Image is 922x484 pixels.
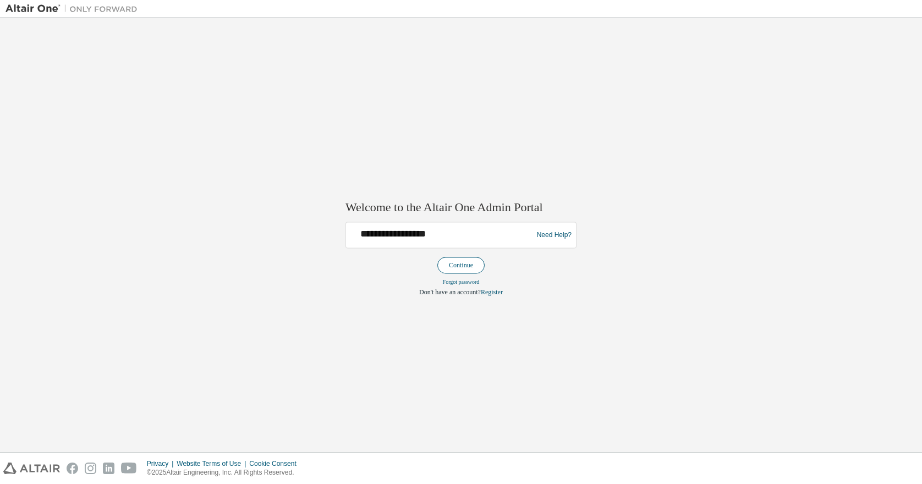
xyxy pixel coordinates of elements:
[103,463,114,474] img: linkedin.svg
[147,468,303,477] p: © 2025 Altair Engineering, Inc. All Rights Reserved.
[177,459,249,468] div: Website Terms of Use
[249,459,303,468] div: Cookie Consent
[443,279,480,285] a: Forgot password
[419,289,481,296] span: Don't have an account?
[3,463,60,474] img: altair_logo.svg
[345,200,577,215] h2: Welcome to the Altair One Admin Portal
[147,459,177,468] div: Privacy
[437,257,485,274] button: Continue
[85,463,96,474] img: instagram.svg
[67,463,78,474] img: facebook.svg
[6,3,143,14] img: Altair One
[537,235,572,235] a: Need Help?
[121,463,137,474] img: youtube.svg
[481,289,503,296] a: Register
